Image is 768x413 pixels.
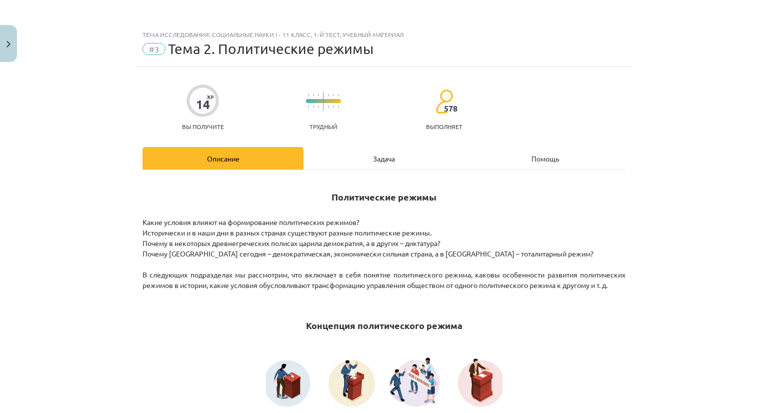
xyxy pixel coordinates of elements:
img: icon-close-lesson-0947bae3869378f0d4975bcd49f059093ad1ed9edebbc8119c70593378902aed.svg [6,41,10,47]
img: icon-short-line-57e1e144782c952c97e751825c79c345078a6d821885a25fce030b3d8c18986b.svg [313,105,314,108]
img: icon-short-line-57e1e144782c952c97e751825c79c345078a6d821885a25fce030b3d8c18986b.svg [328,105,329,108]
font: Концепция политического режима [306,319,462,331]
img: icon-short-line-57e1e144782c952c97e751825c79c345078a6d821885a25fce030b3d8c18986b.svg [318,105,319,108]
font: Задача [373,154,395,163]
font: Тема исследования: Социальные науки I - 11 класс, 1-й тест, учебный материал [142,30,403,38]
font: 14 [196,96,210,112]
img: icon-short-line-57e1e144782c952c97e751825c79c345078a6d821885a25fce030b3d8c18986b.svg [333,94,334,96]
font: В следующих подразделах мы рассмотрим, что включает в себя понятие политического режима, каковы о... [142,270,625,289]
img: icon-long-line-d9ea69661e0d244f92f715978eff75569469978d946b2353a9bb055b3ed8787d.svg [323,91,324,111]
font: Тема 2. Политические режимы [168,40,373,57]
font: Помощь [531,154,559,163]
img: icon-short-line-57e1e144782c952c97e751825c79c345078a6d821885a25fce030b3d8c18986b.svg [338,94,339,96]
font: Вы получите [182,122,224,130]
font: #3 [149,44,159,54]
img: icon-short-line-57e1e144782c952c97e751825c79c345078a6d821885a25fce030b3d8c18986b.svg [328,94,329,96]
font: XP [207,93,213,100]
img: icon-short-line-57e1e144782c952c97e751825c79c345078a6d821885a25fce030b3d8c18986b.svg [308,94,309,96]
font: Исторически и в наши дни в разных странах существуют разные политические режимы. [142,228,431,237]
font: выполняет [426,122,462,130]
font: Почему [GEOGRAPHIC_DATA] сегодня – демократическая, экономически сильная страна, а в [GEOGRAPHIC_... [142,249,593,258]
img: icon-short-line-57e1e144782c952c97e751825c79c345078a6d821885a25fce030b3d8c18986b.svg [313,94,314,96]
font: Почему в некоторых древнегреческих полисах царила демократия, а в других – диктатура? [142,238,440,247]
img: icon-short-line-57e1e144782c952c97e751825c79c345078a6d821885a25fce030b3d8c18986b.svg [338,105,339,108]
img: students-c634bb4e5e11cddfef0936a35e636f08e4e9abd3cc4e673bd6f9a4125e45ecb1.svg [435,89,453,114]
font: Трудный [309,122,337,130]
font: 578 [444,103,457,113]
font: Описание [207,154,239,163]
font: Какие условия влияют на формирование политических режимов? [142,217,359,226]
img: icon-short-line-57e1e144782c952c97e751825c79c345078a6d821885a25fce030b3d8c18986b.svg [333,105,334,108]
img: icon-short-line-57e1e144782c952c97e751825c79c345078a6d821885a25fce030b3d8c18986b.svg [318,94,319,96]
img: icon-short-line-57e1e144782c952c97e751825c79c345078a6d821885a25fce030b3d8c18986b.svg [308,105,309,108]
font: Политические режимы [331,191,436,202]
